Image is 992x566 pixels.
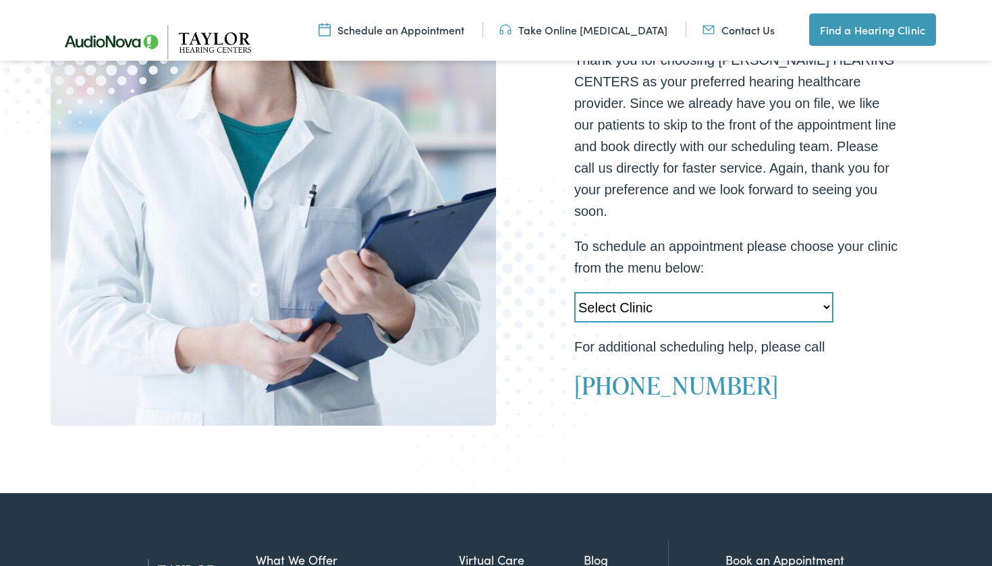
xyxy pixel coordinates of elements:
p: Thank you for choosing [PERSON_NAME] HEARING CENTERS as your preferred hearing healthcare provide... [574,49,898,222]
a: Take Online [MEDICAL_DATA] [499,22,667,37]
img: Bottom portion of a graphic image with a halftone pattern, adding to the site's aesthetic appeal. [318,154,674,521]
a: Find a Hearing Clinic [809,13,936,46]
a: [PHONE_NUMBER] [574,368,779,402]
img: utility icon [499,22,512,37]
img: utility icon [319,22,331,37]
img: utility icon [702,22,715,37]
p: For additional scheduling help, please call [574,336,898,358]
p: To schedule an appointment please choose your clinic from the menu below: [574,235,898,279]
a: Contact Us [702,22,775,37]
a: Schedule an Appointment [319,22,464,37]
